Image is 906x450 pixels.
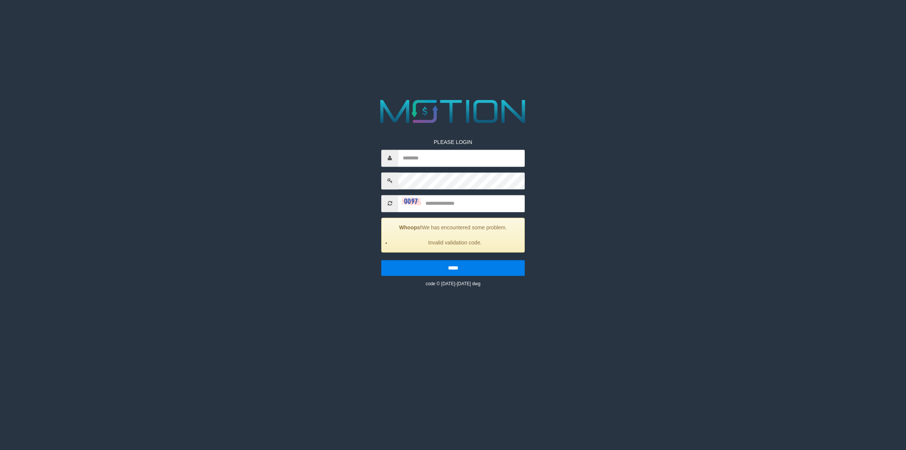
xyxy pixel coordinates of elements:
strong: Whoops! [399,224,422,230]
div: We has encountered some problem. [381,218,525,252]
p: PLEASE LOGIN [381,138,525,146]
li: Invalid validation code. [391,239,519,246]
img: MOTION_logo.png [374,96,532,127]
img: captcha [402,197,421,205]
small: code © [DATE]-[DATE] dwg [425,281,480,286]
